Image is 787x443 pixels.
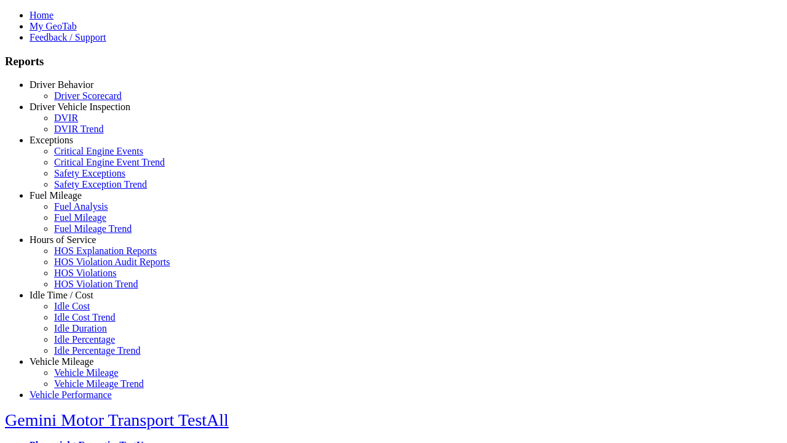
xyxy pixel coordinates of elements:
[54,323,107,333] a: Idle Duration
[5,410,229,429] a: Gemini Motor Transport TestAll
[30,21,77,31] a: My GeoTab
[54,367,118,378] a: Vehicle Mileage
[54,268,116,278] a: HOS Violations
[30,290,93,300] a: Idle Time / Cost
[54,124,103,134] a: DVIR Trend
[54,345,140,356] a: Idle Percentage Trend
[30,79,93,90] a: Driver Behavior
[54,157,165,167] a: Critical Engine Event Trend
[54,113,78,123] a: DVIR
[54,168,125,178] a: Safety Exceptions
[30,190,82,201] a: Fuel Mileage
[54,146,143,156] a: Critical Engine Events
[30,102,130,112] a: Driver Vehicle Inspection
[30,10,53,20] a: Home
[54,301,90,311] a: Idle Cost
[5,55,782,68] h3: Reports
[54,279,138,289] a: HOS Violation Trend
[54,212,106,223] a: Fuel Mileage
[54,90,122,101] a: Driver Scorecard
[54,245,157,256] a: HOS Explanation Reports
[54,257,170,267] a: HOS Violation Audit Reports
[30,32,106,42] a: Feedback / Support
[30,135,73,145] a: Exceptions
[30,389,112,400] a: Vehicle Performance
[54,334,115,345] a: Idle Percentage
[54,223,132,234] a: Fuel Mileage Trend
[30,356,93,367] a: Vehicle Mileage
[30,234,96,245] a: Hours of Service
[54,179,147,190] a: Safety Exception Trend
[54,378,144,389] a: Vehicle Mileage Trend
[54,201,108,212] a: Fuel Analysis
[54,312,116,322] a: Idle Cost Trend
